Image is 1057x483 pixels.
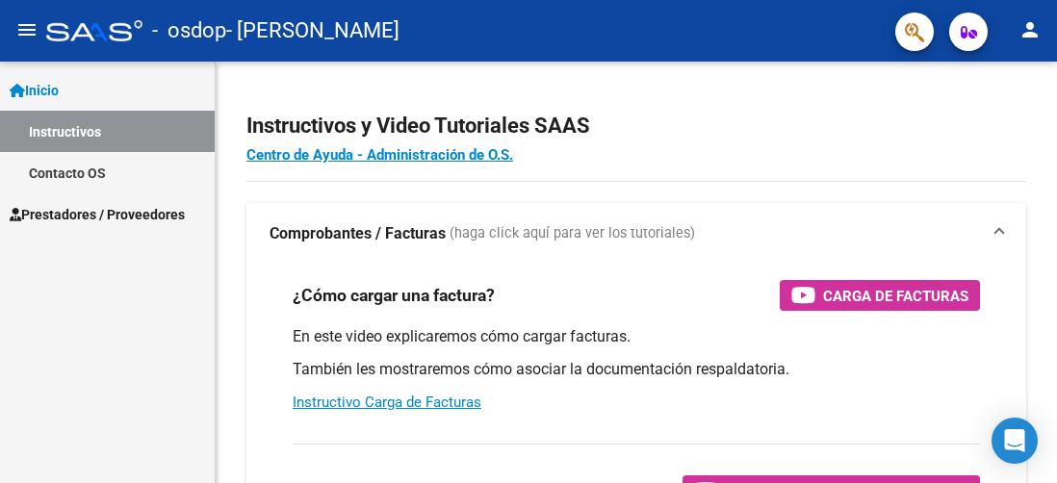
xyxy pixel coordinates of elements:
[152,10,226,52] span: - osdop
[10,80,59,101] span: Inicio
[293,282,495,309] h3: ¿Cómo cargar una factura?
[293,326,980,347] p: En este video explicaremos cómo cargar facturas.
[293,394,481,411] a: Instructivo Carga de Facturas
[246,108,1026,144] h2: Instructivos y Video Tutoriales SAAS
[246,203,1026,265] mat-expansion-panel-header: Comprobantes / Facturas (haga click aquí para ver los tutoriales)
[992,418,1038,464] div: Open Intercom Messenger
[1018,18,1042,41] mat-icon: person
[15,18,39,41] mat-icon: menu
[780,280,980,311] button: Carga de Facturas
[450,223,695,244] span: (haga click aquí para ver los tutoriales)
[270,223,446,244] strong: Comprobantes / Facturas
[293,359,980,380] p: También les mostraremos cómo asociar la documentación respaldatoria.
[226,10,400,52] span: - [PERSON_NAME]
[246,146,513,164] a: Centro de Ayuda - Administración de O.S.
[10,204,185,225] span: Prestadores / Proveedores
[823,284,968,308] span: Carga de Facturas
